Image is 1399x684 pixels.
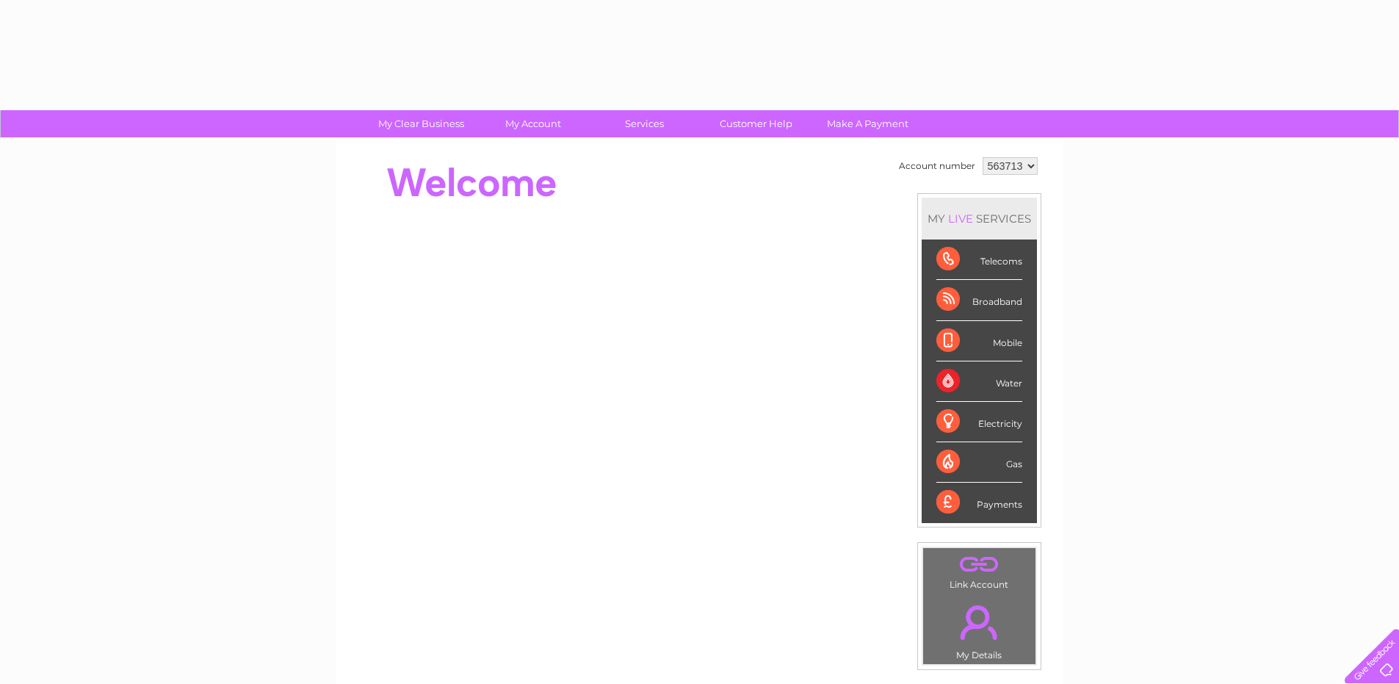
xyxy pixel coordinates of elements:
[936,483,1022,522] div: Payments
[361,110,482,137] a: My Clear Business
[584,110,705,137] a: Services
[807,110,928,137] a: Make A Payment
[922,547,1036,594] td: Link Account
[936,442,1022,483] div: Gas
[922,198,1037,240] div: MY SERVICES
[936,402,1022,442] div: Electricity
[895,154,979,179] td: Account number
[695,110,817,137] a: Customer Help
[936,321,1022,361] div: Mobile
[936,280,1022,320] div: Broadband
[936,361,1022,402] div: Water
[927,552,1032,577] a: .
[945,212,976,226] div: LIVE
[472,110,593,137] a: My Account
[936,240,1022,280] div: Telecoms
[922,593,1036,665] td: My Details
[927,597,1032,648] a: .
